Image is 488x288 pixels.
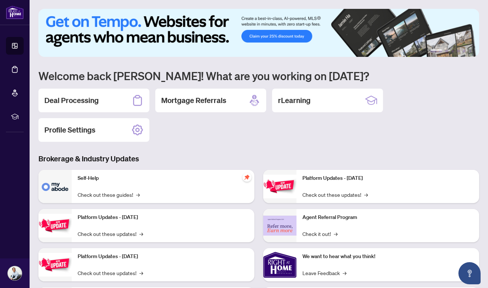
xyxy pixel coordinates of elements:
[302,253,473,261] p: We want to hear what you think!
[302,230,338,238] a: Check it out!→
[458,262,481,284] button: Open asap
[302,191,368,199] a: Check out these updates!→
[44,95,99,106] h2: Deal Processing
[469,49,472,52] button: 6
[78,213,248,222] p: Platform Updates - [DATE]
[38,214,72,237] img: Platform Updates - September 16, 2025
[451,49,454,52] button: 3
[243,173,251,182] span: pushpin
[161,95,226,106] h2: Mortgage Referrals
[78,253,248,261] p: Platform Updates - [DATE]
[263,248,296,281] img: We want to hear what you think!
[445,49,448,52] button: 2
[334,230,338,238] span: →
[139,230,143,238] span: →
[78,269,143,277] a: Check out these updates!→
[38,69,479,83] h1: Welcome back [PERSON_NAME]! What are you working on [DATE]?
[302,269,346,277] a: Leave Feedback→
[136,191,140,199] span: →
[78,230,143,238] a: Check out these updates!→
[78,191,140,199] a: Check out these guides!→
[38,253,72,276] img: Platform Updates - July 21, 2025
[302,174,473,182] p: Platform Updates - [DATE]
[263,175,296,198] img: Platform Updates - June 23, 2025
[263,216,296,236] img: Agent Referral Program
[6,6,24,19] img: logo
[457,49,460,52] button: 4
[278,95,311,106] h2: rLearning
[364,191,368,199] span: →
[8,266,22,280] img: Profile Icon
[38,9,479,57] img: Slide 0
[139,269,143,277] span: →
[343,269,346,277] span: →
[38,170,72,203] img: Self-Help
[44,125,95,135] h2: Profile Settings
[463,49,466,52] button: 5
[78,174,248,182] p: Self-Help
[430,49,442,52] button: 1
[302,213,473,222] p: Agent Referral Program
[38,154,479,164] h3: Brokerage & Industry Updates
